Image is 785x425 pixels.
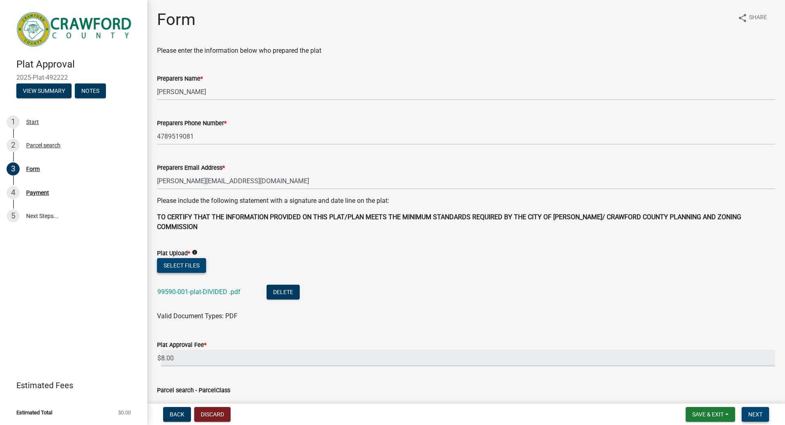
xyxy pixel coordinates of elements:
[157,165,225,171] label: Preparers Email Address
[267,289,300,297] wm-modal-confirm: Delete Document
[157,288,240,296] a: 99590-001-plat-DIVIDED .pdf
[157,76,203,82] label: Preparers Name
[157,312,238,320] span: Valid Document Types: PDF
[731,10,774,26] button: shareShare
[26,190,49,196] div: Payment
[157,196,775,206] p: Please include the following statement with a signature and date line on the plat:
[692,411,724,418] span: Save & Exit
[7,209,20,223] div: 5
[16,74,131,81] span: 2025-Plat-492222
[686,407,735,422] button: Save & Exit
[157,46,775,56] p: Please enter the information below who prepared the plat
[267,285,300,299] button: Delete
[7,115,20,128] div: 1
[16,58,141,70] h4: Plat Approval
[7,186,20,199] div: 4
[157,251,190,256] label: Plat Upload
[157,342,206,348] label: Plat Approval Fee
[16,88,72,94] wm-modal-confirm: Summary
[157,350,161,367] span: $
[26,166,40,172] div: Form
[157,10,195,29] h1: Form
[748,411,763,418] span: Next
[118,410,131,415] span: $0.00
[75,88,106,94] wm-modal-confirm: Notes
[75,83,106,98] button: Notes
[157,388,230,394] label: Parcel search - ParcelClass
[26,119,39,125] div: Start
[7,377,134,394] a: Estimated Fees
[26,142,61,148] div: Parcel search
[157,258,206,273] button: Select files
[7,139,20,152] div: 2
[738,13,747,23] i: share
[16,9,134,50] img: Crawford County, Georgia
[16,410,52,415] span: Estimated Total
[749,13,767,23] span: Share
[7,162,20,175] div: 3
[742,407,769,422] button: Next
[157,213,741,231] strong: TO CERTIFY THAT THE INFORMATION PROVIDED ON THIS PLAT/PLAN MEETS THE MINIMUM STANDARDS REQUIRED B...
[16,83,72,98] button: View Summary
[192,250,197,255] i: info
[157,121,227,126] label: Preparers Phone Number
[194,407,231,422] button: Discard
[170,411,184,418] span: Back
[163,407,191,422] button: Back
